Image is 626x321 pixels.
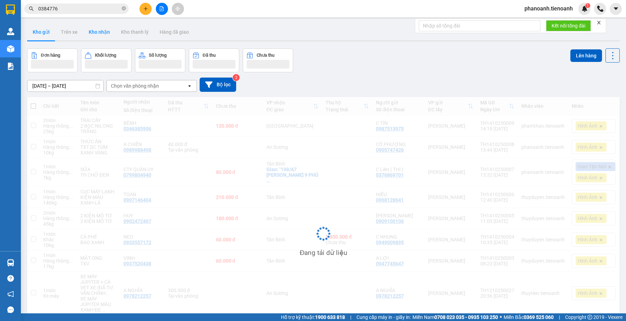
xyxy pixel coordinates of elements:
button: Lên hàng [570,49,602,62]
span: | [350,313,351,321]
img: phone-icon [597,6,603,12]
button: Hàng đã giao [154,24,194,40]
div: Khối lượng [95,53,116,58]
span: search [29,6,34,11]
span: close [596,20,601,25]
span: Miền Nam [412,313,498,321]
span: message [7,306,14,313]
button: Kho thanh lý [115,24,154,40]
img: warehouse-icon [7,45,14,53]
button: caret-down [610,3,622,15]
span: aim [175,6,180,11]
img: logo-vxr [6,5,15,15]
input: Nhập số tổng đài [419,20,540,31]
button: Số lượng [135,48,185,72]
span: | [559,313,560,321]
span: Cung cấp máy in - giấy in: [356,313,411,321]
sup: 2 [233,74,240,81]
div: Số lượng [149,53,167,58]
button: Kho nhận [83,24,115,40]
div: Đang tải dữ liệu [300,248,347,258]
span: copyright [587,315,592,320]
img: warehouse-icon [7,28,14,35]
div: Chọn văn phòng nhận [111,82,159,89]
strong: 0369 525 060 [524,314,554,320]
span: plus [143,6,148,11]
input: Tìm tên, số ĐT hoặc mã đơn [38,5,120,13]
span: Kết nối tổng đài [552,22,585,30]
span: 1 [586,3,589,8]
span: file-add [159,6,164,11]
span: question-circle [7,275,14,282]
button: plus [139,3,152,15]
span: caret-down [613,6,619,12]
button: Bộ lọc [200,78,236,92]
span: phanoanh.tienoanh [519,4,578,13]
div: Đã thu [203,53,216,58]
img: icon-new-feature [581,6,588,12]
strong: 0708 023 035 - 0935 103 250 [434,314,498,320]
span: ⚪️ [500,316,502,319]
button: file-add [156,3,168,15]
button: Khối lượng [81,48,131,72]
button: Đơn hàng [27,48,78,72]
button: Trên xe [55,24,83,40]
span: Miền Bắc [504,313,554,321]
button: Chưa thu [243,48,293,72]
button: aim [172,3,184,15]
div: Đơn hàng [41,53,60,58]
button: Kết nối tổng đài [546,20,591,31]
button: Đã thu [189,48,239,72]
img: warehouse-icon [7,259,14,266]
sup: 1 [585,3,590,8]
img: solution-icon [7,63,14,70]
div: Chưa thu [257,53,274,58]
button: Kho gửi [27,24,55,40]
span: close-circle [122,6,126,12]
input: Select a date range. [27,80,103,91]
span: Hỗ trợ kỹ thuật: [281,313,345,321]
strong: 1900 633 818 [315,314,345,320]
span: close-circle [122,6,126,10]
span: notification [7,291,14,297]
svg: open [187,83,192,89]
